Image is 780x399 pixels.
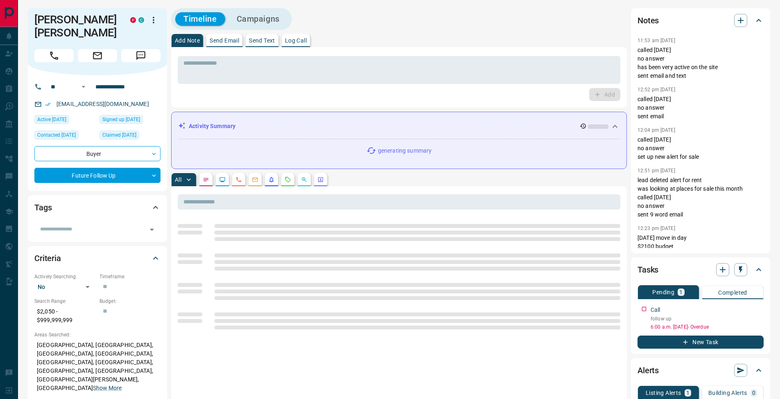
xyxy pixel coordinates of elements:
div: Tasks [638,260,764,280]
div: Activity Summary [178,119,620,134]
p: lead deleted alert for rent was looking at places for sale this month called [DATE] no answer sen... [638,176,764,219]
div: Buyer [34,146,161,161]
p: Budget: [99,298,161,305]
h1: [PERSON_NAME] [PERSON_NAME] [34,13,118,39]
button: Campaigns [228,12,288,26]
h2: Tags [34,201,52,214]
p: 1 [679,289,683,295]
p: 11:53 am [DATE] [638,38,675,43]
p: generating summary [378,147,432,155]
p: Listing Alerts [646,390,681,396]
svg: Calls [235,176,242,183]
h2: Criteria [34,252,61,265]
svg: Opportunities [301,176,307,183]
p: Send Email [210,38,239,43]
p: Search Range: [34,298,95,305]
h2: Alerts [638,364,659,377]
p: Areas Searched: [34,331,161,338]
p: All [175,177,181,183]
div: Mon Oct 06 2025 [34,131,95,142]
p: 12:04 pm [DATE] [638,127,675,133]
button: Open [146,224,158,235]
svg: Listing Alerts [268,176,275,183]
svg: Agent Actions [317,176,324,183]
button: Timeline [175,12,225,26]
div: Criteria [34,248,161,268]
p: Completed [718,290,747,295]
span: Email [78,49,117,62]
p: Timeframe: [99,273,161,280]
div: condos.ca [138,17,144,23]
p: Add Note [175,38,200,43]
p: follow up [651,315,764,322]
a: [EMAIL_ADDRESS][DOMAIN_NAME] [57,101,149,107]
p: called [DATE] no answer set up new alert for sale [638,135,764,161]
svg: Notes [203,176,209,183]
span: Contacted [DATE] [37,131,76,139]
svg: Email Verified [45,101,51,107]
div: property.ca [130,17,136,23]
p: 12:51 pm [DATE] [638,168,675,174]
p: Send Text [249,38,275,43]
svg: Emails [252,176,258,183]
span: Call [34,49,74,62]
p: Activity Summary [189,122,235,131]
p: 1 [686,390,690,396]
span: Active [DATE] [37,115,66,124]
div: Notes [638,11,764,30]
button: Show More [93,384,122,392]
p: called [DATE] no answer sent email [638,95,764,121]
p: [GEOGRAPHIC_DATA], [GEOGRAPHIC_DATA], [GEOGRAPHIC_DATA], [GEOGRAPHIC_DATA], [GEOGRAPHIC_DATA], [G... [34,338,161,395]
h2: Tasks [638,263,658,276]
p: Pending [652,289,674,295]
svg: Lead Browsing Activity [219,176,226,183]
button: Open [79,82,88,92]
p: [DATE] move in day $2100 budget 1 bed, no parking [GEOGRAPHIC_DATA], gym is on oradance, wants to... [638,234,764,302]
h2: Notes [638,14,659,27]
div: No [34,280,95,293]
span: Signed up [DATE] [102,115,140,124]
p: 12:52 pm [DATE] [638,87,675,92]
div: Wed Aug 28 2024 [99,131,161,142]
svg: Requests [285,176,291,183]
div: Sun Feb 27 2022 [99,115,161,126]
span: Message [121,49,161,62]
p: called [DATE] no answer has been very active on the site sent email and text [638,46,764,80]
button: New Task [638,336,764,349]
p: Building Alerts [708,390,747,396]
div: Sun Oct 12 2025 [34,115,95,126]
p: $2,050 - $999,999,999 [34,305,95,327]
p: 12:23 pm [DATE] [638,225,675,231]
div: Future Follow Up [34,168,161,183]
div: Alerts [638,361,764,380]
p: 6:00 a.m. [DATE] - Overdue [651,323,764,331]
span: Claimed [DATE] [102,131,136,139]
p: 0 [752,390,755,396]
p: Log Call [285,38,307,43]
p: Actively Searching: [34,273,95,280]
p: Call [651,306,660,314]
div: Tags [34,198,161,217]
